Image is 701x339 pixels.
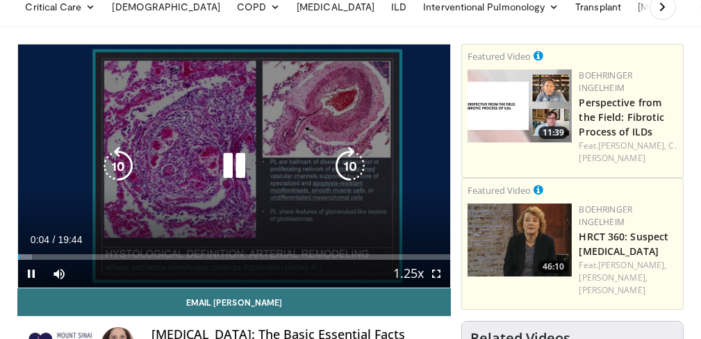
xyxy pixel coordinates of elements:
span: 19:44 [58,234,82,245]
span: 11:39 [538,126,568,139]
div: Feat. [579,140,677,165]
video-js: Video Player [18,44,451,288]
span: / [53,234,56,245]
a: Perspective from the Field: Fibrotic Process of ILDs [579,96,664,138]
div: Progress Bar [18,254,451,260]
small: Featured Video [468,184,531,197]
img: 0d260a3c-dea8-4d46-9ffd-2859801fb613.png.150x105_q85_crop-smart_upscale.png [468,69,572,142]
button: Pause [18,260,46,288]
a: 46:10 [468,204,572,276]
img: 8340d56b-4f12-40ce-8f6a-f3da72802623.png.150x105_q85_crop-smart_upscale.png [468,204,572,276]
a: C. [PERSON_NAME] [579,140,676,164]
a: 11:39 [468,69,572,142]
a: [PERSON_NAME], [579,272,647,283]
a: [PERSON_NAME], [598,259,666,271]
button: Playback Rate [395,260,422,288]
small: Featured Video [468,50,531,63]
a: [PERSON_NAME], [598,140,666,151]
a: HRCT 360: Suspect [MEDICAL_DATA] [579,230,668,258]
a: Boehringer Ingelheim [579,69,632,94]
a: Email [PERSON_NAME] [17,288,452,316]
div: Feat. [579,259,677,297]
span: 46:10 [538,261,568,273]
button: Mute [46,260,74,288]
a: Boehringer Ingelheim [579,204,632,228]
a: [PERSON_NAME] [579,284,645,296]
button: Fullscreen [422,260,450,288]
span: 0:04 [31,234,49,245]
